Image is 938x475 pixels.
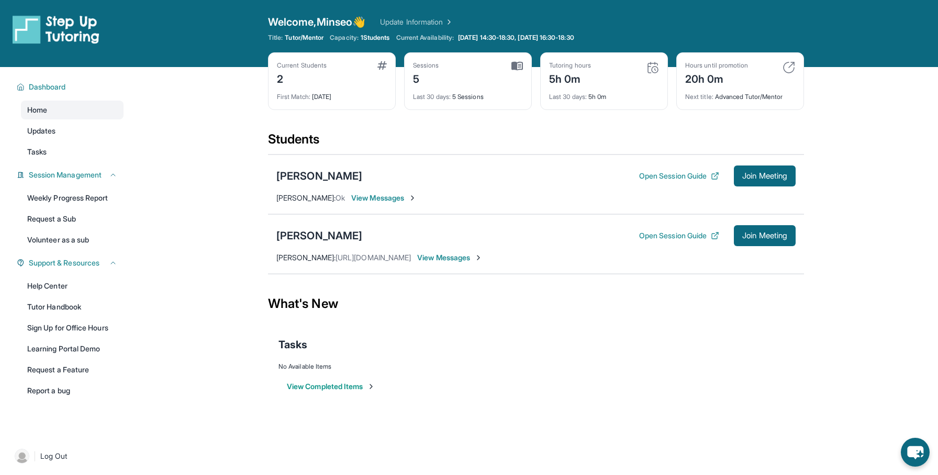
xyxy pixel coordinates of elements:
[276,169,362,183] div: [PERSON_NAME]
[33,450,36,462] span: |
[287,381,375,392] button: View Completed Items
[21,277,124,295] a: Help Center
[413,86,523,101] div: 5 Sessions
[361,34,390,42] span: 1 Students
[21,297,124,316] a: Tutor Handbook
[278,337,307,352] span: Tasks
[268,15,365,29] span: Welcome, Minseo 👋
[336,253,411,262] span: [URL][DOMAIN_NAME]
[336,193,345,202] span: Ok
[276,193,336,202] span: [PERSON_NAME] :
[443,17,453,27] img: Chevron Right
[458,34,574,42] span: [DATE] 14:30-18:30, [DATE] 16:30-18:30
[639,171,719,181] button: Open Session Guide
[396,34,454,42] span: Current Availability:
[268,34,283,42] span: Title:
[474,253,483,262] img: Chevron-Right
[646,61,659,74] img: card
[549,93,587,101] span: Last 30 days :
[901,438,930,467] button: chat-button
[742,173,787,179] span: Join Meeting
[29,170,102,180] span: Session Management
[21,360,124,379] a: Request a Feature
[25,170,117,180] button: Session Management
[277,93,310,101] span: First Match :
[413,93,451,101] span: Last 30 days :
[783,61,795,74] img: card
[408,194,417,202] img: Chevron-Right
[417,252,483,263] span: View Messages
[21,381,124,400] a: Report a bug
[413,61,439,70] div: Sessions
[10,445,124,468] a: |Log Out
[549,70,591,86] div: 5h 0m
[685,61,748,70] div: Hours until promotion
[21,230,124,249] a: Volunteer as a sub
[276,228,362,243] div: [PERSON_NAME]
[330,34,359,42] span: Capacity:
[456,34,576,42] a: [DATE] 14:30-18:30, [DATE] 16:30-18:30
[21,101,124,119] a: Home
[277,61,327,70] div: Current Students
[27,126,56,136] span: Updates
[29,258,99,268] span: Support & Resources
[380,17,453,27] a: Update Information
[268,281,804,327] div: What's New
[21,209,124,228] a: Request a Sub
[21,318,124,337] a: Sign Up for Office Hours
[15,449,29,463] img: user-img
[13,15,99,44] img: logo
[734,225,796,246] button: Join Meeting
[25,82,117,92] button: Dashboard
[511,61,523,71] img: card
[21,142,124,161] a: Tasks
[377,61,387,70] img: card
[685,70,748,86] div: 20h 0m
[413,70,439,86] div: 5
[742,233,787,239] span: Join Meeting
[29,82,66,92] span: Dashboard
[27,105,47,115] span: Home
[21,121,124,140] a: Updates
[268,131,804,154] div: Students
[278,362,794,371] div: No Available Items
[685,93,713,101] span: Next title :
[40,451,68,461] span: Log Out
[285,34,323,42] span: Tutor/Mentor
[685,86,795,101] div: Advanced Tutor/Mentor
[21,339,124,358] a: Learning Portal Demo
[639,230,719,241] button: Open Session Guide
[277,86,387,101] div: [DATE]
[277,70,327,86] div: 2
[734,165,796,186] button: Join Meeting
[25,258,117,268] button: Support & Resources
[27,147,47,157] span: Tasks
[351,193,417,203] span: View Messages
[549,61,591,70] div: Tutoring hours
[549,86,659,101] div: 5h 0m
[21,189,124,207] a: Weekly Progress Report
[276,253,336,262] span: [PERSON_NAME] :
